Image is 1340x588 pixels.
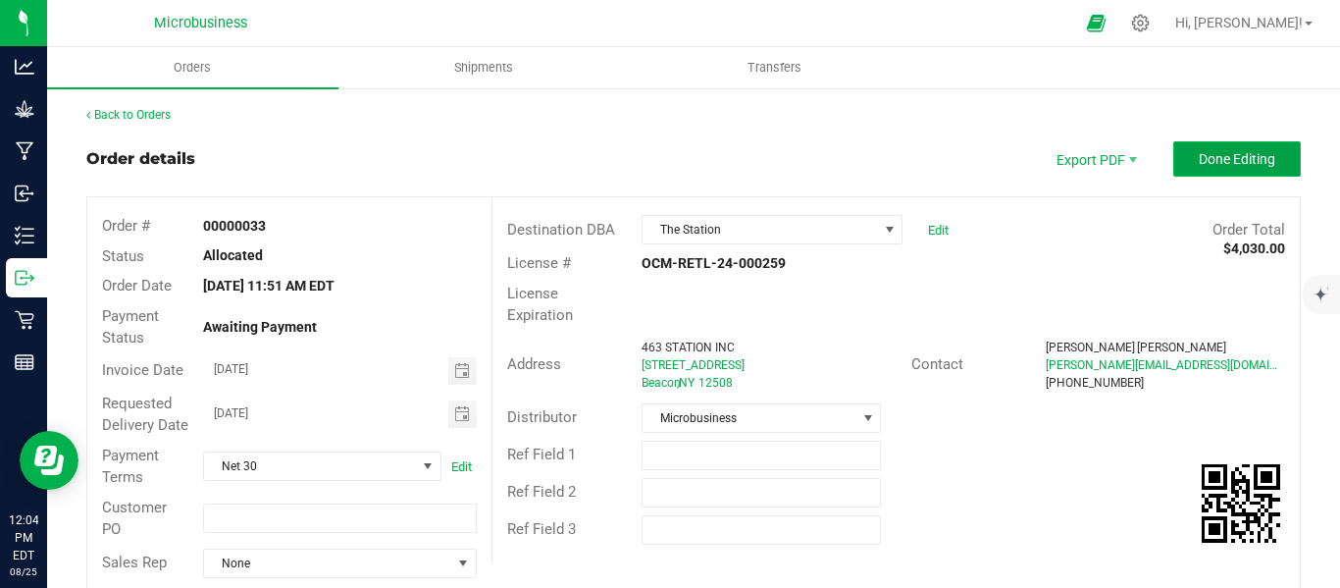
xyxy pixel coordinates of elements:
[15,268,34,288] inline-svg: Outbound
[448,401,477,428] span: Toggle calendar
[86,147,195,171] div: Order details
[1074,4,1118,42] span: Open Ecommerce Menu
[698,376,733,390] span: 12508
[629,47,920,88] a: Transfers
[642,255,786,271] strong: OCM-RETL-24-000259
[451,459,472,474] a: Edit
[1046,358,1319,372] span: [PERSON_NAME][EMAIL_ADDRESS][DOMAIN_NAME]
[642,341,735,354] span: 463 STATION INC
[338,47,630,88] a: Shipments
[1199,151,1275,167] span: Done Editing
[1046,376,1144,390] span: [PHONE_NUMBER]
[1173,141,1301,177] button: Done Editing
[507,254,571,272] span: License #
[15,226,34,245] inline-svg: Inventory
[1202,464,1280,543] img: Scan me!
[15,141,34,161] inline-svg: Manufacturing
[102,247,144,265] span: Status
[203,278,335,294] strong: [DATE] 11:51 AM EDT
[102,395,188,435] span: Requested Delivery Date
[154,15,247,31] span: Microbusiness
[1202,464,1280,543] qrcode: 00000033
[448,357,477,385] span: Toggle calendar
[507,285,573,325] span: License Expiration
[1046,341,1135,354] span: [PERSON_NAME]
[507,221,615,239] span: Destination DBA
[642,358,745,372] span: [STREET_ADDRESS]
[203,218,266,234] strong: 00000033
[642,376,681,390] span: Beacon
[1223,241,1285,256] strong: $4,030.00
[86,108,171,122] a: Back to Orders
[147,59,237,77] span: Orders
[102,277,172,294] span: Order Date
[20,431,78,490] iframe: Resource center
[1175,15,1303,30] span: Hi, [PERSON_NAME]!
[721,59,828,77] span: Transfers
[15,310,34,330] inline-svg: Retail
[204,453,416,480] span: Net 30
[428,59,540,77] span: Shipments
[1137,341,1226,354] span: [PERSON_NAME]
[15,57,34,77] inline-svg: Analytics
[204,550,451,577] span: None
[15,184,34,203] inline-svg: Inbound
[1128,14,1153,32] div: Manage settings
[102,499,167,539] span: Customer PO
[203,319,317,335] strong: Awaiting Payment
[15,99,34,119] inline-svg: Grow
[507,520,576,538] span: Ref Field 3
[9,564,38,579] p: 08/25
[203,247,263,263] strong: Allocated
[9,511,38,564] p: 12:04 PM EDT
[679,376,695,390] span: NY
[15,352,34,372] inline-svg: Reports
[102,307,159,347] span: Payment Status
[677,376,679,390] span: ,
[928,223,949,238] a: Edit
[1036,141,1154,177] li: Export PDF
[507,446,576,463] span: Ref Field 1
[507,355,561,373] span: Address
[102,447,159,487] span: Payment Terms
[47,47,338,88] a: Orders
[1212,221,1285,239] span: Order Total
[507,483,576,501] span: Ref Field 2
[507,408,577,426] span: Distributor
[102,361,183,379] span: Invoice Date
[911,355,963,373] span: Contact
[102,554,167,571] span: Sales Rep
[643,216,877,243] span: The Station
[643,404,855,432] span: Microbusiness
[102,217,150,235] span: Order #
